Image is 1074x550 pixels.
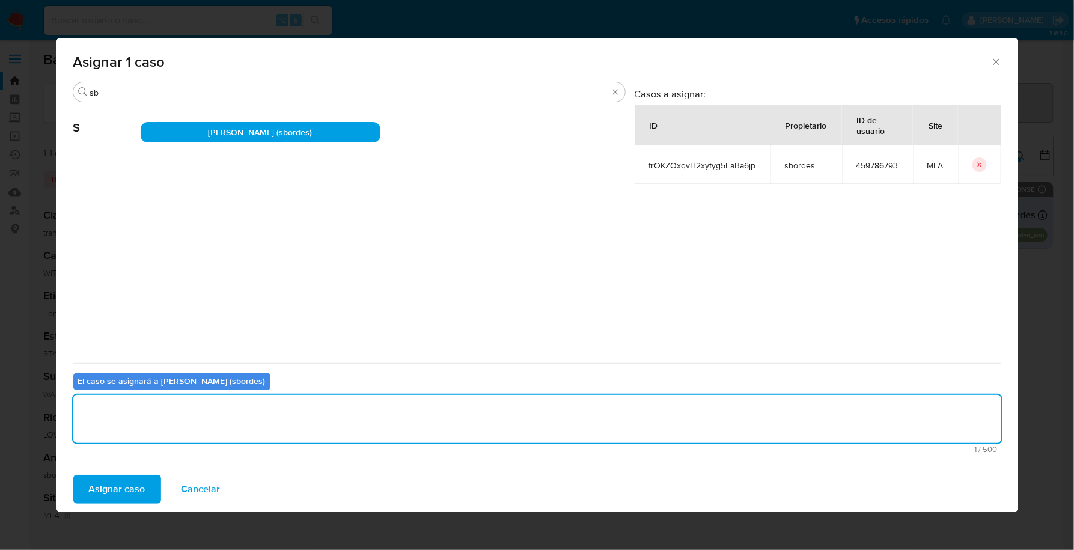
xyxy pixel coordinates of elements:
div: [PERSON_NAME] (sbordes) [141,122,380,142]
input: Buscar analista [90,87,608,98]
button: Cancelar [166,475,236,504]
div: Propietario [771,111,841,139]
span: Asignar 1 caso [73,55,991,69]
span: sbordes [785,160,828,171]
div: ID [635,111,673,139]
span: MLA [927,160,944,171]
span: 459786793 [856,160,899,171]
span: Asignar caso [89,476,145,503]
h3: Casos a asignar: [635,88,1001,100]
div: ID de usuario [843,105,912,145]
button: icon-button [972,157,987,172]
button: Asignar caso [73,475,161,504]
span: trOKZOxqvH2xytyg5FaBa6jp [649,160,756,171]
button: Cerrar ventana [990,56,1001,67]
div: Site [915,111,957,139]
button: Buscar [78,87,88,97]
span: Máximo 500 caracteres [77,445,998,453]
div: assign-modal [56,38,1018,512]
span: S [73,103,141,135]
span: Cancelar [182,476,221,503]
b: El caso se asignará a [PERSON_NAME] (sbordes) [78,375,266,387]
span: [PERSON_NAME] (sbordes) [209,126,313,138]
button: Borrar [611,87,620,97]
